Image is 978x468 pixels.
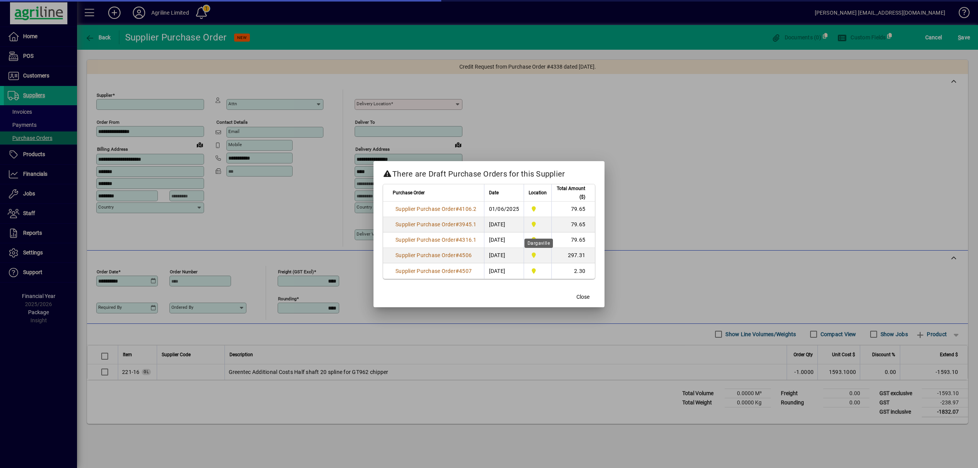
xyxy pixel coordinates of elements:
[484,202,524,217] td: 01/06/2025
[459,221,477,227] span: 3945.1
[529,267,547,275] span: Dargaville
[484,248,524,263] td: [DATE]
[551,232,595,248] td: 79.65
[393,220,479,229] a: Supplier Purchase Order#3945.1
[529,205,547,213] span: Dargaville
[484,232,524,248] td: [DATE]
[551,248,595,263] td: 297.31
[551,263,595,279] td: 2.30
[393,236,479,244] a: Supplier Purchase Order#4316.1
[393,189,425,197] span: Purchase Order
[459,237,477,243] span: 4316.1
[395,206,456,212] span: Supplier Purchase Order
[571,290,595,304] button: Close
[529,251,547,259] span: Dargaville
[576,293,589,301] span: Close
[373,161,605,183] h2: There are Draft Purchase Orders for this Supplier
[551,217,595,232] td: 79.65
[456,221,459,227] span: #
[556,184,585,201] span: Total Amount ($)
[395,237,456,243] span: Supplier Purchase Order
[393,267,474,275] a: Supplier Purchase Order#4507
[395,221,456,227] span: Supplier Purchase Order
[395,252,456,258] span: Supplier Purchase Order
[489,189,499,197] span: Date
[459,252,472,258] span: 4506
[529,220,547,229] span: Dargaville
[484,263,524,279] td: [DATE]
[459,268,472,274] span: 4507
[456,206,459,212] span: #
[456,268,459,274] span: #
[393,251,474,259] a: Supplier Purchase Order#4506
[459,206,477,212] span: 4106.2
[456,252,459,258] span: #
[551,202,595,217] td: 79.65
[529,189,547,197] span: Location
[484,217,524,232] td: [DATE]
[395,268,456,274] span: Supplier Purchase Order
[456,237,459,243] span: #
[529,236,547,244] span: Dargaville
[524,239,553,248] div: Dargaville
[393,205,479,213] a: Supplier Purchase Order#4106.2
